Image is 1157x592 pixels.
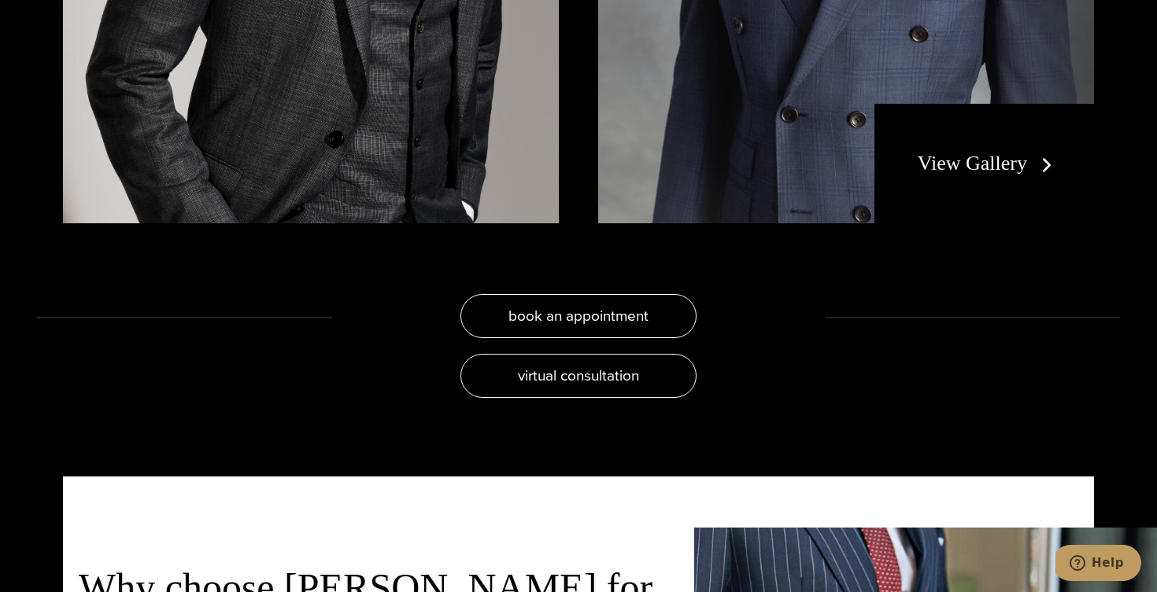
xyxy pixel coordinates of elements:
span: virtual consultation [518,364,639,387]
a: book an appointment [460,294,697,338]
a: virtual consultation [460,354,697,398]
iframe: Opens a widget where you can chat to one of our agents [1055,545,1141,584]
a: View Gallery [918,152,1059,175]
span: book an appointment [508,304,649,327]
